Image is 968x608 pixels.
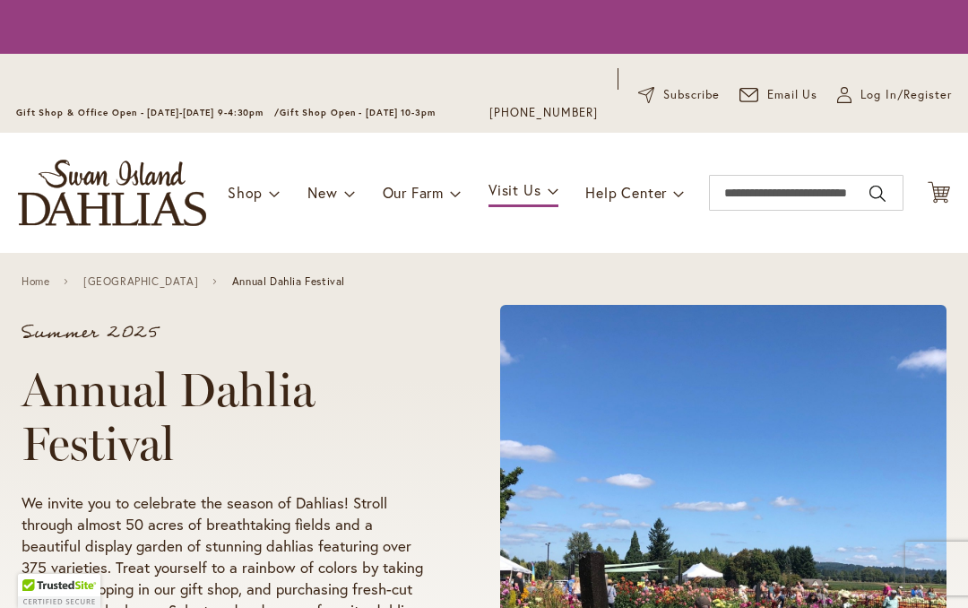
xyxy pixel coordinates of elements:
h1: Annual Dahlia Festival [22,363,432,471]
span: Gift Shop Open - [DATE] 10-3pm [280,107,436,118]
a: [PHONE_NUMBER] [489,104,598,122]
a: Home [22,275,49,288]
span: Visit Us [488,180,540,199]
span: Gift Shop & Office Open - [DATE]-[DATE] 9-4:30pm / [16,107,280,118]
span: Help Center [585,183,667,202]
div: TrustedSite Certified [18,574,100,608]
a: store logo [18,160,206,226]
a: Email Us [739,86,818,104]
span: Our Farm [383,183,444,202]
span: Shop [228,183,263,202]
a: Subscribe [638,86,720,104]
span: Subscribe [663,86,720,104]
p: Summer 2025 [22,324,432,342]
span: Log In/Register [860,86,952,104]
span: Email Us [767,86,818,104]
span: New [307,183,337,202]
a: [GEOGRAPHIC_DATA] [83,275,198,288]
button: Search [869,179,886,208]
a: Log In/Register [837,86,952,104]
span: Annual Dahlia Festival [232,275,345,288]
